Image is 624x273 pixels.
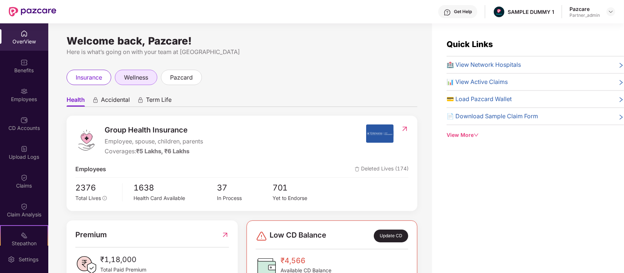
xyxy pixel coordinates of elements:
[105,137,203,146] span: Employee, spouse, children, parents
[67,96,85,107] span: Health
[9,7,56,16] img: New Pazcare Logo
[221,229,229,241] img: RedirectIcon
[92,97,99,103] div: animation
[100,254,146,265] span: ₹1,18,000
[20,232,28,239] img: svg+xml;base64,PHN2ZyB4bWxucz0iaHR0cDovL3d3dy53My5vcmcvMjAwMC9zdmciIHdpZHRoPSIyMSIgaGVpZ2h0PSIyMC...
[8,256,15,263] img: svg+xml;base64,PHN2ZyBpZD0iU2V0dGluZy0yMHgyMCIgeG1sbnM9Imh0dHA6Ly93d3cudzMub3JnLzIwMDAvc3ZnIiB3aW...
[570,12,600,18] div: Partner_admin
[447,112,538,121] span: 📄 Download Sample Claim Form
[20,203,28,210] img: svg+xml;base64,PHN2ZyBpZD0iQ2xhaW0iIHhtbG5zPSJodHRwOi8vd3d3LnczLm9yZy8yMDAwL3N2ZyIgd2lkdGg9IjIwIi...
[67,38,417,44] div: Welcome back, Pazcare!
[102,196,107,200] span: info-circle
[355,167,360,172] img: deleteIcon
[1,240,48,247] div: Stepathon
[355,165,409,174] span: Deleted Lives (174)
[20,88,28,95] img: svg+xml;base64,PHN2ZyBpZD0iRW1wbG95ZWVzIiB4bWxucz0iaHR0cDovL3d3dy53My5vcmcvMjAwMC9zdmciIHdpZHRoPS...
[105,124,203,136] span: Group Health Insurance
[75,229,107,241] span: Premium
[618,79,624,86] span: right
[124,73,148,82] span: wellness
[474,132,479,138] span: down
[374,230,408,242] div: Update CD
[401,125,409,132] img: RedirectIcon
[270,230,326,242] span: Low CD Balance
[570,5,600,12] div: Pazcare
[272,194,328,202] div: Yet to Endorse
[447,95,512,104] span: 💳 Load Pazcard Wallet
[366,124,394,143] img: insurerIcon
[256,230,267,242] img: svg+xml;base64,PHN2ZyBpZD0iRGFuZ2VyLTMyeDMyIiB4bWxucz0iaHR0cDovL3d3dy53My5vcmcvMjAwMC9zdmciIHdpZH...
[16,256,41,263] div: Settings
[454,9,472,15] div: Get Help
[447,131,624,139] div: View More
[281,255,331,266] span: ₹4,566
[444,9,451,16] img: svg+xml;base64,PHN2ZyBpZD0iSGVscC0zMngzMiIgeG1sbnM9Imh0dHA6Ly93d3cudzMub3JnLzIwMDAvc3ZnIiB3aWR0aD...
[20,145,28,153] img: svg+xml;base64,PHN2ZyBpZD0iVXBsb2FkX0xvZ3MiIGRhdGEtbmFtZT0iVXBsb2FkIExvZ3MiIHhtbG5zPSJodHRwOi8vd3...
[134,194,217,202] div: Health Card Available
[272,181,328,194] span: 701
[447,60,521,69] span: 🏥 View Network Hospitals
[608,9,614,15] img: svg+xml;base64,PHN2ZyBpZD0iRHJvcGRvd24tMzJ4MzIiIHhtbG5zPSJodHRwOi8vd3d3LnczLm9yZy8yMDAwL3N2ZyIgd2...
[146,96,172,107] span: Term Life
[447,77,508,86] span: 📊 View Active Claims
[618,96,624,104] span: right
[75,165,106,174] span: Employees
[20,116,28,124] img: svg+xml;base64,PHN2ZyBpZD0iQ0RfQWNjb3VudHMiIGRhdGEtbmFtZT0iQ0QgQWNjb3VudHMiIHhtbG5zPSJodHRwOi8vd3...
[137,97,144,103] div: animation
[508,8,554,15] div: SAMPLE DUMMY 1
[105,147,203,156] div: Coverages:
[75,129,97,151] img: logo
[20,174,28,181] img: svg+xml;base64,PHN2ZyBpZD0iQ2xhaW0iIHhtbG5zPSJodHRwOi8vd3d3LnczLm9yZy8yMDAwL3N2ZyIgd2lkdGg9IjIwIi...
[136,147,189,155] span: ₹5 Lakhs, ₹6 Lakhs
[75,195,101,201] span: Total Lives
[67,47,417,57] div: Here is what’s going on with your team at [GEOGRAPHIC_DATA]
[494,7,504,17] img: Pazcare_Alternative_logo-01-01.png
[217,181,272,194] span: 37
[217,194,272,202] div: In Process
[76,73,102,82] span: insurance
[447,39,493,49] span: Quick Links
[20,59,28,66] img: svg+xml;base64,PHN2ZyBpZD0iQmVuZWZpdHMiIHhtbG5zPSJodHRwOi8vd3d3LnczLm9yZy8yMDAwL3N2ZyIgd2lkdGg9Ij...
[618,62,624,69] span: right
[75,181,117,194] span: 2376
[170,73,193,82] span: pazcard
[134,181,217,194] span: 1638
[20,30,28,37] img: svg+xml;base64,PHN2ZyBpZD0iSG9tZSIgeG1sbnM9Imh0dHA6Ly93d3cudzMub3JnLzIwMDAvc3ZnIiB3aWR0aD0iMjAiIG...
[618,113,624,121] span: right
[101,96,130,107] span: Accidental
